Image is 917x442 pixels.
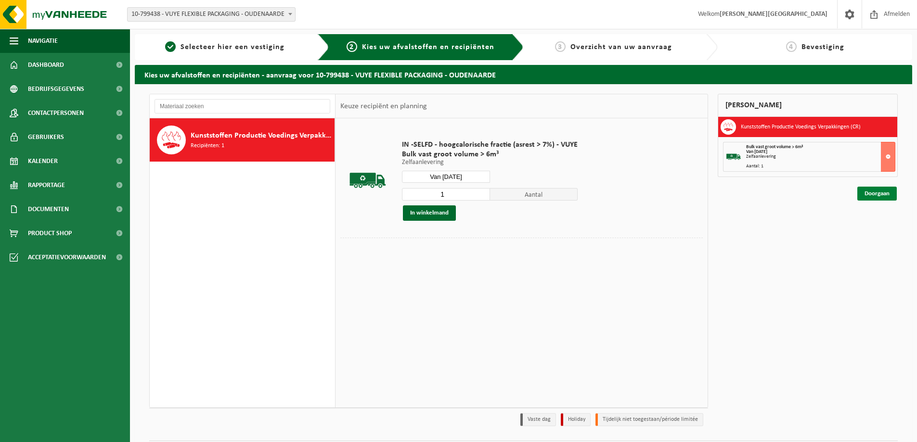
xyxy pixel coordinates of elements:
[490,188,578,201] span: Aantal
[720,11,827,18] strong: [PERSON_NAME][GEOGRAPHIC_DATA]
[520,413,556,426] li: Vaste dag
[127,7,296,22] span: 10-799438 - VUYE FLEXIBLE PACKAGING - OUDENAARDE
[786,41,797,52] span: 4
[28,221,72,245] span: Product Shop
[362,43,494,51] span: Kies uw afvalstoffen en recipiënten
[150,118,335,162] button: Kunststoffen Productie Voedings Verpakkingen (CR) Recipiënten: 1
[155,99,330,114] input: Materiaal zoeken
[28,245,106,269] span: Acceptatievoorwaarden
[746,144,803,150] span: Bulk vast groot volume > 6m³
[570,43,672,51] span: Overzicht van uw aanvraag
[128,8,295,21] span: 10-799438 - VUYE FLEXIBLE PACKAGING - OUDENAARDE
[28,197,69,221] span: Documenten
[28,29,58,53] span: Navigatie
[857,187,897,201] a: Doorgaan
[801,43,844,51] span: Bevestiging
[347,41,357,52] span: 2
[402,159,578,166] p: Zelfaanlevering
[595,413,703,426] li: Tijdelijk niet toegestaan/période limitée
[403,205,456,221] button: In winkelmand
[135,65,912,84] h2: Kies uw afvalstoffen en recipiënten - aanvraag voor 10-799438 - VUYE FLEXIBLE PACKAGING - OUDENAARDE
[191,130,332,141] span: Kunststoffen Productie Voedings Verpakkingen (CR)
[28,149,58,173] span: Kalender
[28,173,65,197] span: Rapportage
[28,101,84,125] span: Contactpersonen
[140,41,310,53] a: 1Selecteer hier een vestiging
[402,140,578,150] span: IN -SELFD - hoogcalorische fractie (asrest > 7%) - VUYE
[165,41,176,52] span: 1
[191,141,224,151] span: Recipiënten: 1
[28,53,64,77] span: Dashboard
[336,94,432,118] div: Keuze recipiënt en planning
[28,125,64,149] span: Gebruikers
[746,154,895,159] div: Zelfaanlevering
[746,164,895,169] div: Aantal: 1
[561,413,591,426] li: Holiday
[555,41,566,52] span: 3
[402,171,490,183] input: Selecteer datum
[746,149,767,154] strong: Van [DATE]
[718,94,898,117] div: [PERSON_NAME]
[402,150,578,159] span: Bulk vast groot volume > 6m³
[28,77,84,101] span: Bedrijfsgegevens
[181,43,284,51] span: Selecteer hier een vestiging
[741,119,861,135] h3: Kunststoffen Productie Voedings Verpakkingen (CR)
